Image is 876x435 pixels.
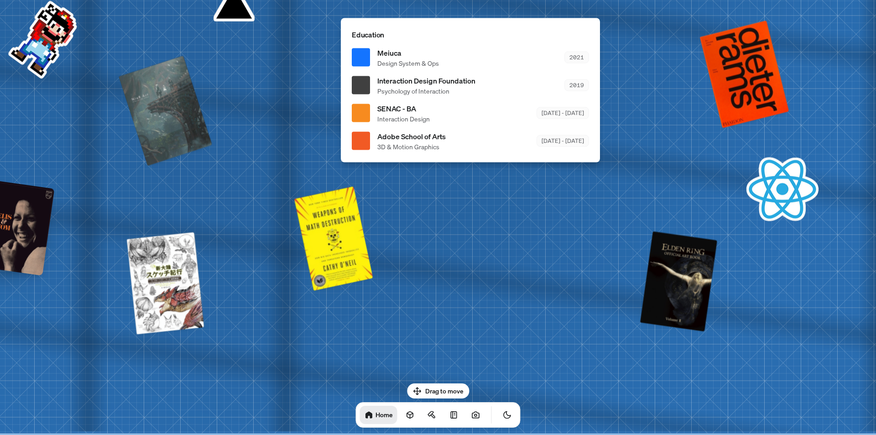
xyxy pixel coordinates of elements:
span: Interaction Design [377,114,430,123]
h1: Home [375,410,393,419]
a: Home [360,406,397,424]
span: Psychology of Interaction [377,86,475,95]
div: 2021 [564,52,589,63]
span: Interaction Design Foundation [377,75,475,86]
span: SENAC - BA [377,103,430,114]
span: Adobe School of Arts [377,131,446,142]
span: Meiuca [377,47,439,58]
div: 2019 [564,79,589,91]
div: [DATE] - [DATE] [537,135,589,147]
span: 3D & Motion Graphics [377,142,446,151]
span: Design System & Ops [377,58,439,68]
button: Toggle Theme [498,406,516,424]
div: [DATE] - [DATE] [537,107,589,119]
p: Education [352,29,589,40]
